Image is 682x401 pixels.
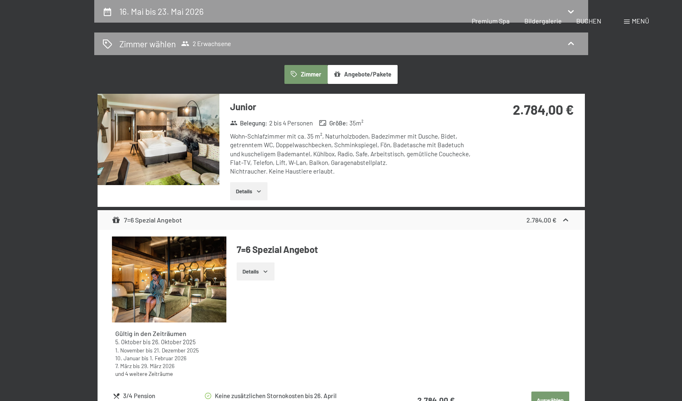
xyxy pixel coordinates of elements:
img: mss_renderimg.php [112,236,226,322]
span: 2 Erwachsene [181,39,231,48]
time: 05.10.2025 [115,338,142,345]
time: 01.11.2025 [115,347,144,354]
img: mss_renderimg.php [98,94,219,185]
div: bis [115,354,223,362]
span: 35 m² [349,119,363,127]
span: 2 bis 4 Personen [269,119,313,127]
time: 07.03.2026 [115,362,132,369]
div: Keine zusätzlichen Stornokosten bis 26. April [215,391,386,401]
h2: 16. Mai bis 23. Mai 2026 [119,6,204,16]
div: 7=6 Spezial Angebot [112,215,182,225]
a: Premium Spa [472,17,510,25]
strong: 2.784,00 € [513,102,574,117]
div: 3/4 Pension [123,391,203,401]
a: BUCHEN [576,17,601,25]
time: 10.01.2026 [115,355,140,362]
a: Bildergalerie [524,17,562,25]
div: 7=6 Spezial Angebot2.784,00 € [98,210,585,230]
div: Wohn-Schlafzimmer mit ca. 35 m², Naturholzboden, Badezimmer mit Dusche, Bidet, getrenntem WC, Dop... [230,132,475,176]
strong: Größe : [319,119,348,127]
div: bis [115,346,223,354]
h2: Zimmer wählen [119,38,176,50]
time: 29.03.2026 [141,362,175,369]
time: 21.12.2025 [154,347,199,354]
a: und 4 weitere Zeiträume [115,370,173,377]
h4: 7=6 Spezial Angebot [237,243,570,256]
button: Angebote/Pakete [328,65,398,84]
button: Zimmer [284,65,327,84]
div: bis [115,362,223,370]
time: 01.02.2026 [150,355,186,362]
span: Menü [632,17,649,25]
strong: 2.784,00 € [526,216,556,224]
time: 26.10.2025 [152,338,196,345]
strong: Belegung : [230,119,268,127]
h3: Junior [230,100,475,113]
button: Details [237,262,274,280]
strong: Gültig in den Zeiträumen [115,329,186,337]
div: bis [115,338,223,346]
button: Details [230,182,268,200]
